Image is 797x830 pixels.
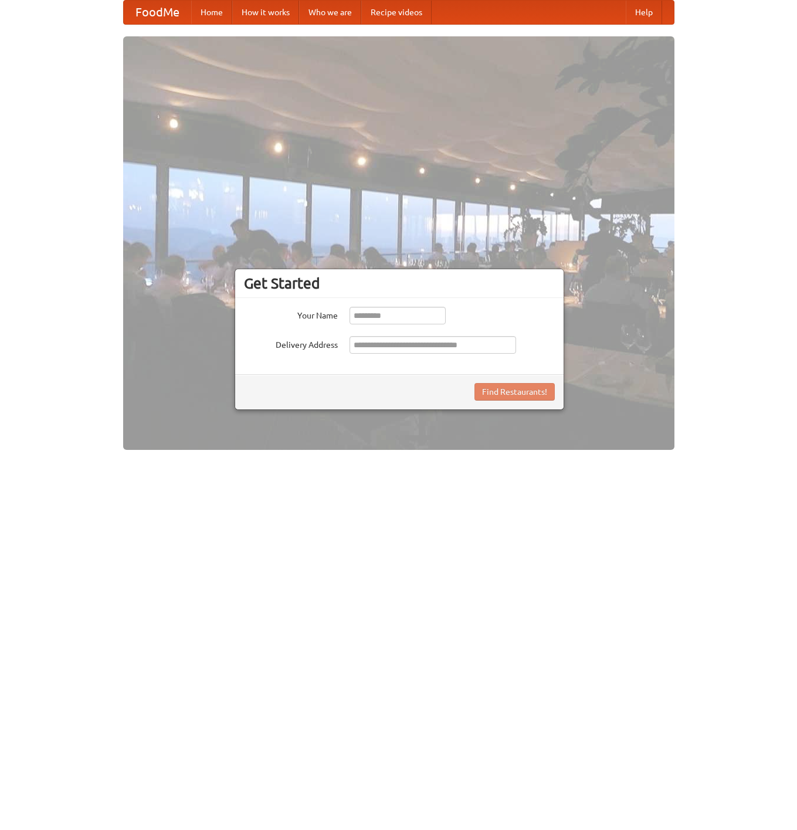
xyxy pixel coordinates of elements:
[124,1,191,24] a: FoodMe
[474,383,555,401] button: Find Restaurants!
[191,1,232,24] a: Home
[244,275,555,292] h3: Get Started
[244,307,338,321] label: Your Name
[626,1,662,24] a: Help
[232,1,299,24] a: How it works
[361,1,432,24] a: Recipe videos
[299,1,361,24] a: Who we are
[244,336,338,351] label: Delivery Address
